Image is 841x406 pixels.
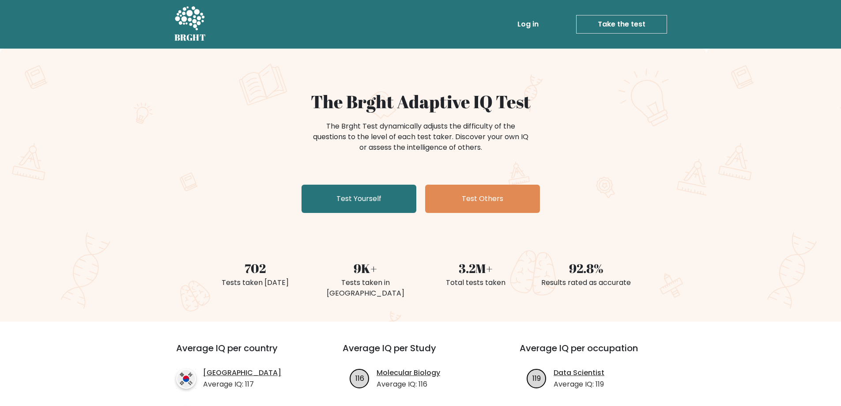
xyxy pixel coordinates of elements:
a: Log in [514,15,542,33]
a: Molecular Biology [377,368,440,378]
h3: Average IQ per country [176,343,311,364]
a: Test Others [425,185,540,213]
a: Test Yourself [302,185,416,213]
div: 3.2M+ [426,259,526,277]
h5: BRGHT [174,32,206,43]
p: Average IQ: 116 [377,379,440,390]
div: 9K+ [316,259,415,277]
div: Tests taken [DATE] [205,277,305,288]
text: 119 [532,373,541,383]
div: Tests taken in [GEOGRAPHIC_DATA] [316,277,415,299]
h3: Average IQ per Study [343,343,498,364]
p: Average IQ: 117 [203,379,281,390]
h3: Average IQ per occupation [520,343,675,364]
div: 92.8% [536,259,636,277]
h1: The Brght Adaptive IQ Test [205,91,636,112]
a: BRGHT [174,4,206,45]
div: The Brght Test dynamically adjusts the difficulty of the questions to the level of each test take... [310,121,531,153]
a: Data Scientist [554,368,604,378]
p: Average IQ: 119 [554,379,604,390]
div: Total tests taken [426,277,526,288]
div: Results rated as accurate [536,277,636,288]
a: Take the test [576,15,667,34]
div: 702 [205,259,305,277]
img: country [176,369,196,389]
a: [GEOGRAPHIC_DATA] [203,368,281,378]
text: 116 [355,373,364,383]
